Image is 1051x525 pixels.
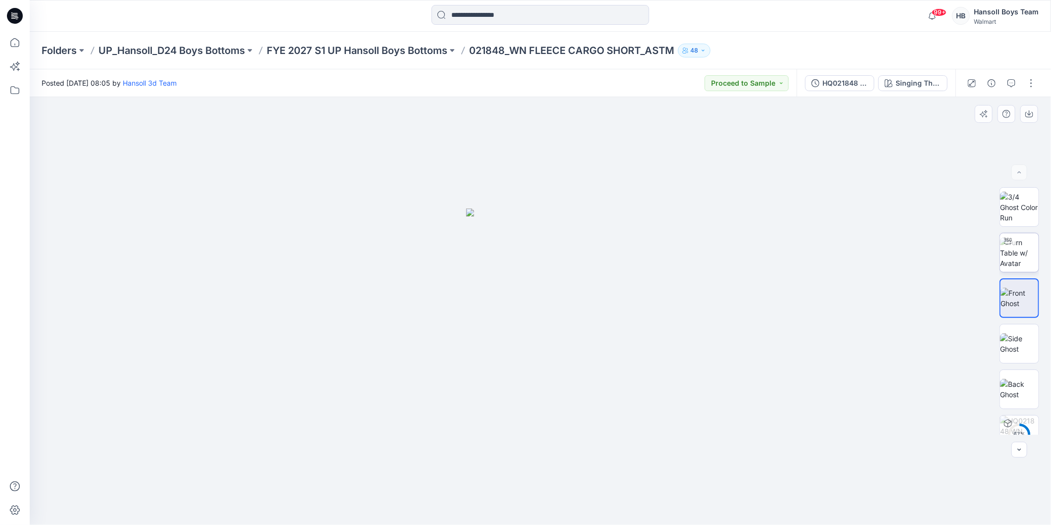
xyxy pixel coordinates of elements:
a: UP_Hansoll_D24 Boys Bottoms [98,44,245,57]
button: 48 [678,44,711,57]
span: 99+ [932,8,947,16]
img: Turn Table w/ Avatar [1000,237,1039,268]
div: 67 % [1007,430,1031,439]
a: Hansoll 3d Team [123,79,177,87]
div: Hansoll Boys Team [974,6,1039,18]
img: Front Ghost [1001,288,1038,309]
div: Singing The Blues [896,78,941,89]
p: 021848_WN FLEECE CARGO SHORT_ASTM [469,44,674,57]
img: Side Ghost [1000,333,1039,354]
a: FYE 2027 S1 UP Hansoll Boys Bottoms [267,44,447,57]
img: Back Ghost [1000,379,1039,400]
button: Details [984,75,1000,91]
div: HQ021848 WN FLEECE CARGO SHORT (ASTM BODY) [822,78,868,89]
button: Singing The Blues [878,75,948,91]
div: Walmart [974,18,1039,25]
img: HQ021848 WN FLEECE CARGO SHORT (ASTM BODY) Singing The Blues [1000,416,1039,454]
img: 3/4 Ghost Color Run [1000,192,1039,223]
p: 48 [690,45,698,56]
a: Folders [42,44,77,57]
button: HQ021848 WN FLEECE CARGO SHORT (ASTM BODY) [805,75,874,91]
span: Posted [DATE] 08:05 by [42,78,177,88]
img: eyJhbGciOiJIUzI1NiIsImtpZCI6IjAiLCJzbHQiOiJzZXMiLCJ0eXAiOiJKV1QifQ.eyJkYXRhIjp7InR5cGUiOiJzdG9yYW... [466,209,615,525]
div: HB [952,7,970,25]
